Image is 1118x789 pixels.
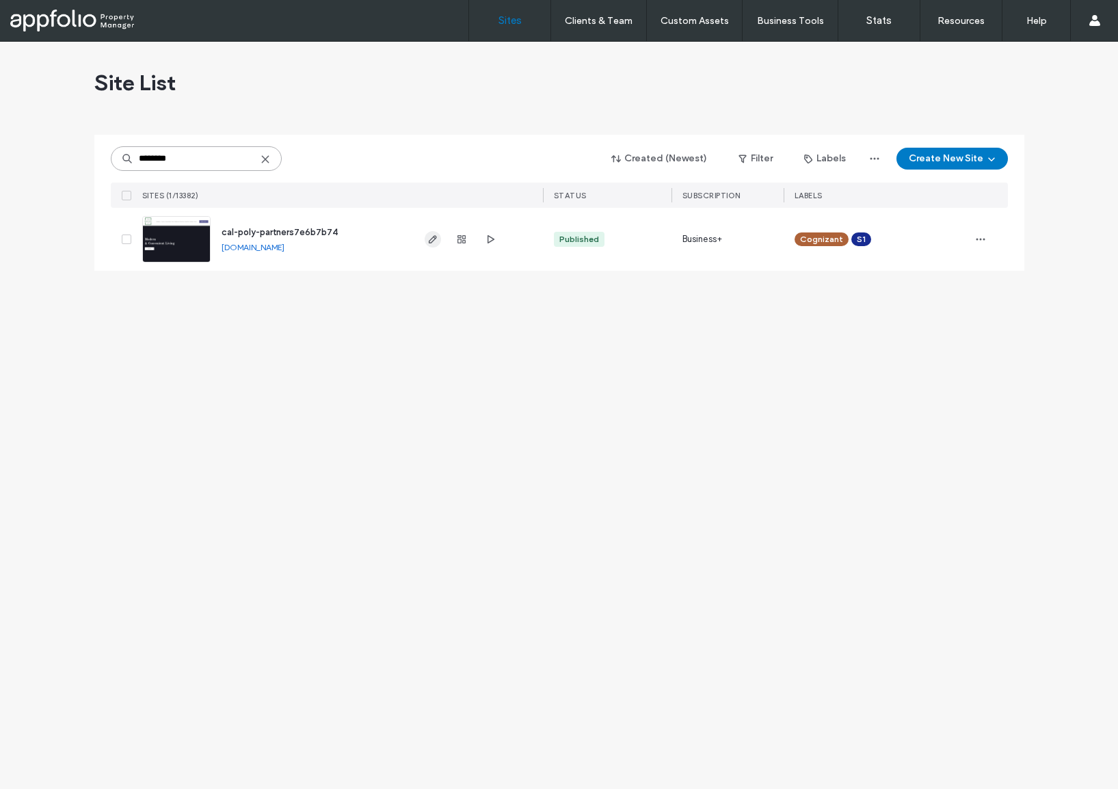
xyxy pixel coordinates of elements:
[222,227,338,237] a: cal-poly-partners7e6b7b74
[94,69,176,96] span: Site List
[1026,15,1047,27] label: Help
[498,14,522,27] label: Sites
[866,14,892,27] label: Stats
[800,233,843,245] span: Cognizant
[554,191,587,200] span: STATUS
[757,15,824,27] label: Business Tools
[222,242,284,252] a: [DOMAIN_NAME]
[937,15,985,27] label: Resources
[682,191,741,200] span: SUBSCRIPTION
[565,15,633,27] label: Clients & Team
[792,148,858,170] button: Labels
[600,148,719,170] button: Created (Newest)
[795,191,823,200] span: LABELS
[857,233,866,245] span: S1
[31,10,59,22] span: Help
[896,148,1008,170] button: Create New Site
[682,232,723,246] span: Business+
[725,148,786,170] button: Filter
[142,191,199,200] span: SITES (1/13382)
[661,15,729,27] label: Custom Assets
[559,233,599,245] div: Published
